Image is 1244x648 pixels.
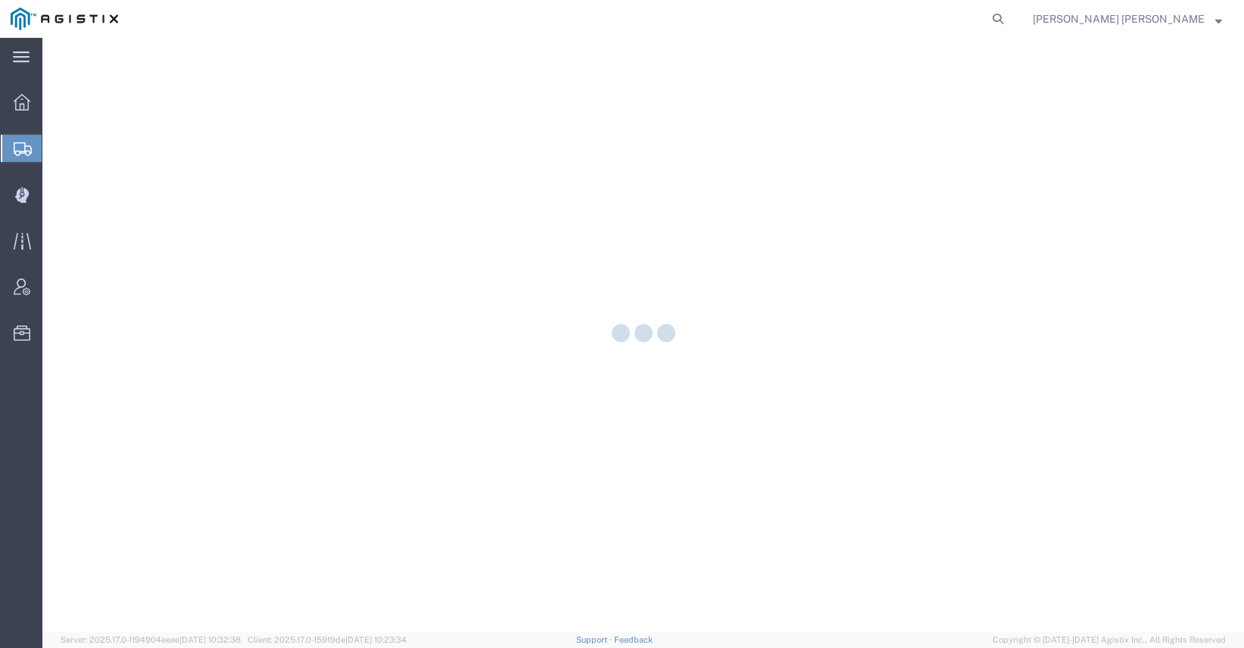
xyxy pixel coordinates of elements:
[993,634,1226,646] span: Copyright © [DATE]-[DATE] Agistix Inc., All Rights Reserved
[345,635,407,644] span: [DATE] 10:23:34
[576,635,614,644] a: Support
[179,635,241,644] span: [DATE] 10:32:38
[11,8,118,30] img: logo
[614,635,653,644] a: Feedback
[1033,11,1205,27] span: Kayte Bray Dogali
[248,635,407,644] span: Client: 2025.17.0-159f9de
[61,635,241,644] span: Server: 2025.17.0-1194904eeae
[1032,10,1223,28] button: [PERSON_NAME] [PERSON_NAME]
